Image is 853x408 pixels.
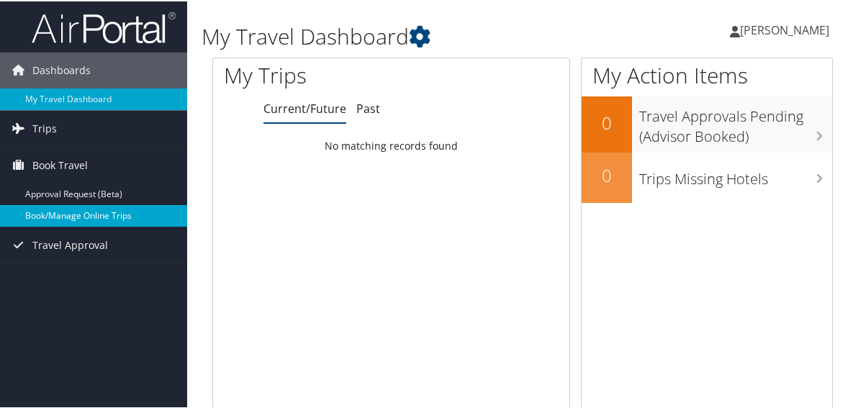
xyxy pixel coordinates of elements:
h1: My Action Items [582,59,832,89]
a: Current/Future [263,99,346,115]
span: Trips [32,109,57,145]
a: Past [356,99,380,115]
h2: 0 [582,109,632,134]
span: [PERSON_NAME] [740,21,829,37]
a: [PERSON_NAME] [730,7,844,50]
h3: Trips Missing Hotels [639,160,832,188]
h1: My Travel Dashboard [202,20,630,50]
img: airportal-logo.png [32,9,176,43]
a: 0Travel Approvals Pending (Advisor Booked) [582,95,832,150]
a: 0Trips Missing Hotels [582,151,832,201]
td: No matching records found [213,132,569,158]
h3: Travel Approvals Pending (Advisor Booked) [639,98,832,145]
h2: 0 [582,162,632,186]
span: Book Travel [32,146,88,182]
span: Dashboards [32,51,91,87]
span: Travel Approval [32,226,108,262]
h1: My Trips [224,59,410,89]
